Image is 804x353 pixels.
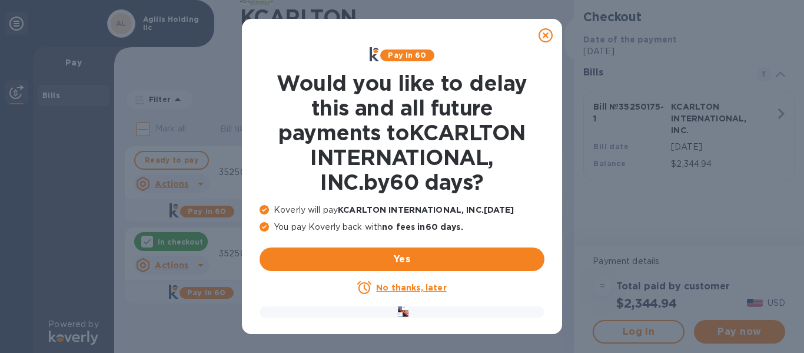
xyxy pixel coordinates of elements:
[376,283,446,292] u: No thanks, later
[260,221,544,233] p: You pay Koverly back with
[388,51,426,60] b: Pay in 60
[382,222,463,232] b: no fees in 60 days .
[260,71,544,194] h1: Would you like to delay this and all future payments to KCARLTON INTERNATIONAL, INC. by 60 days ?
[269,252,535,266] span: Yes
[260,204,544,216] p: Koverly will pay
[260,248,544,271] button: Yes
[338,205,514,215] b: KCARLTON INTERNATIONAL, INC. [DATE]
